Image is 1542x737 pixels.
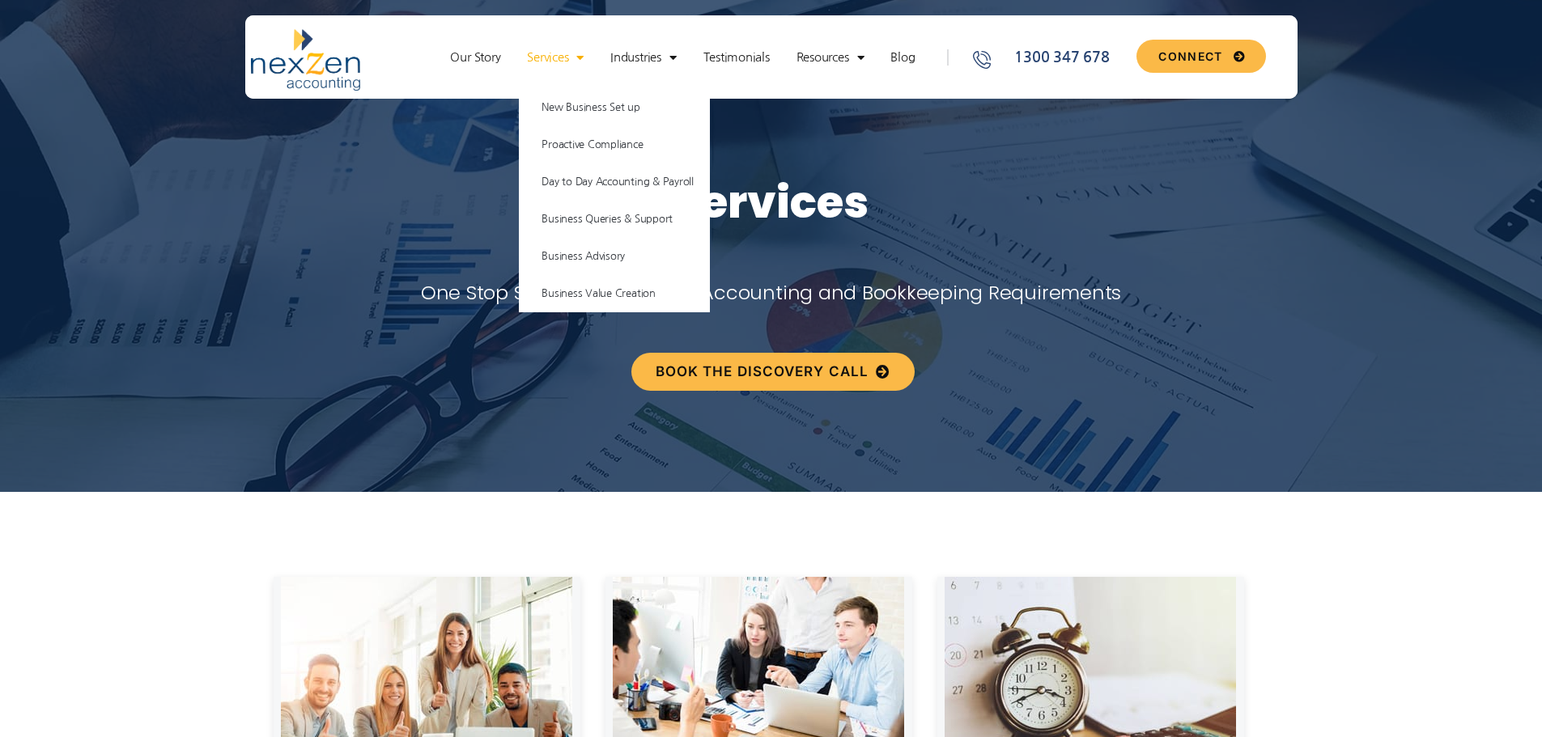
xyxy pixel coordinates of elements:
a: Business Queries & Support [519,201,710,238]
a: Proactive Compliance [519,126,710,163]
a: Testimonials [695,49,778,66]
a: New Business Set up [519,89,710,126]
a: CONNECT [1136,40,1265,73]
a: Day to Day Accounting & Payroll [519,163,710,201]
p: One Stop Solution for all your Accounting and Bookkeeping Requirements [308,275,1234,310]
span: CONNECT [1158,51,1222,62]
a: Blog [882,49,923,66]
a: Industries [602,49,684,66]
span: BOOK THE DISCOVERY CALL [656,365,869,379]
span: 1300 347 678 [1010,47,1109,69]
a: BOOK THE DISCOVERY CALL [631,353,915,391]
a: Business Advisory [519,238,710,275]
span: Services [673,171,869,233]
nav: Menu [427,49,938,66]
a: 1300 347 678 [971,47,1131,69]
a: Our Story [442,49,508,66]
a: Services [519,49,592,66]
ul: Services [519,89,710,312]
a: Resources [788,49,873,66]
a: Business Value Creation [519,275,710,312]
